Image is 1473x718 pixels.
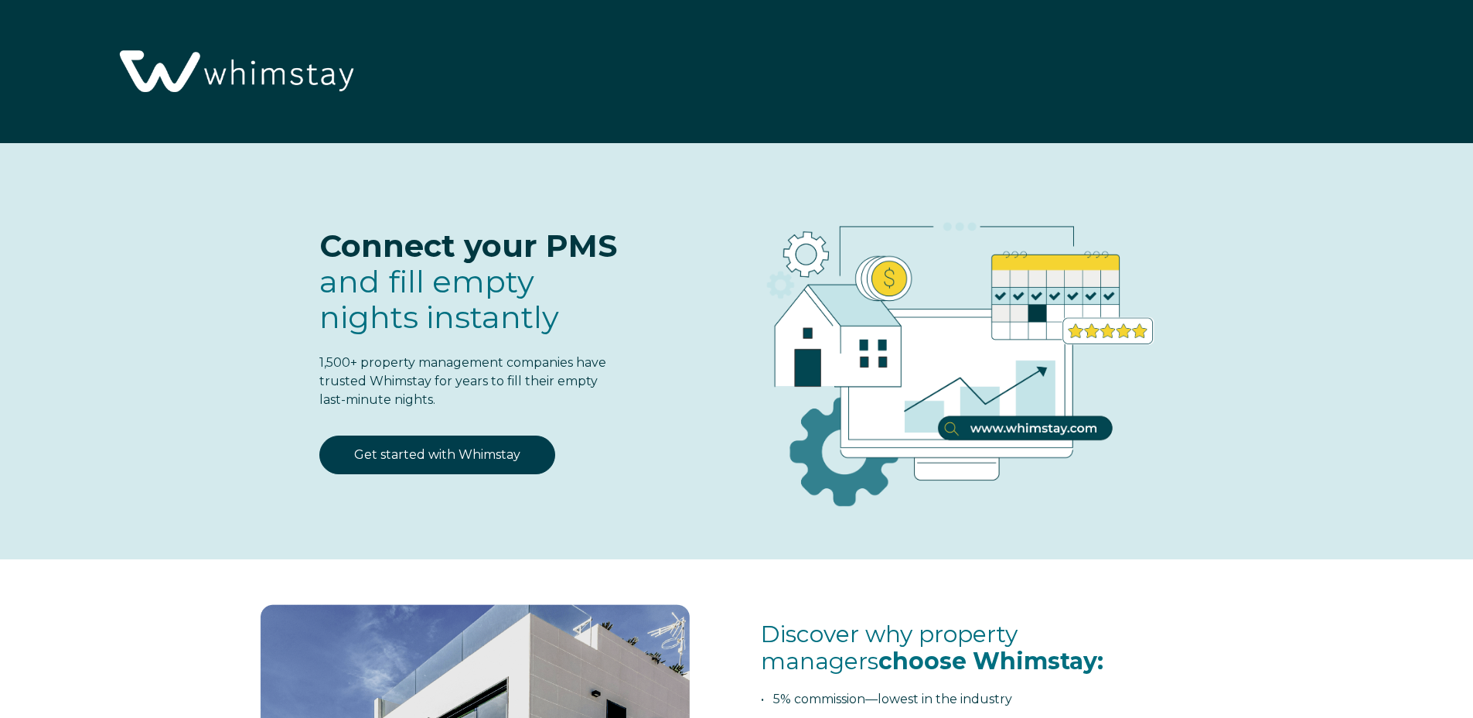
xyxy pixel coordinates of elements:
[319,262,559,336] span: and
[761,692,1012,706] span: • 5% commission—lowest in the industry
[108,8,361,138] img: Whimstay Logo-02 1
[679,174,1223,532] img: RBO Ilustrations-03
[319,355,606,407] span: 1,500+ property management companies have trusted Whimstay for years to fill their empty last-min...
[761,620,1103,675] span: Discover why property managers
[878,647,1103,675] span: choose Whimstay:
[319,262,559,336] span: fill empty nights instantly
[319,227,617,265] span: Connect your PMS
[319,436,555,474] a: Get started with Whimstay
